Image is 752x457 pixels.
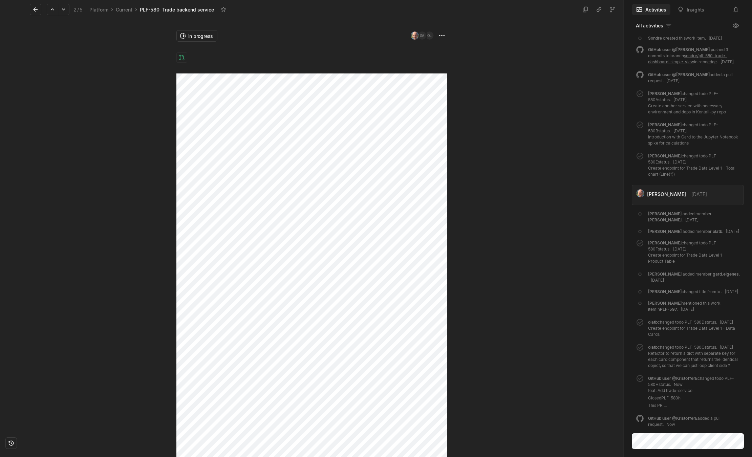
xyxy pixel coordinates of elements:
[648,415,740,429] div: added a pull request .
[648,122,740,148] div: changed todo PLF-580B status.
[420,31,424,40] span: GA
[162,6,214,13] div: Trade backend service
[632,4,670,15] button: Activities
[77,7,79,13] span: /
[673,97,687,102] span: [DATE]
[648,165,740,177] p: Create endpoint for Trade Data Level 1 - Total chart (Line(?))
[648,47,740,65] div: .
[648,91,740,116] div: changed todo PLF-580A status.
[636,22,663,29] span: All activities
[648,289,682,294] span: [PERSON_NAME]
[691,191,707,198] span: [DATE]
[648,252,740,264] p: Create endpoint for Trade Data Level 1 - Product Table
[707,59,717,64] a: edge
[648,300,740,314] div: mentioned this work item in .
[648,395,740,401] p: Closed
[648,240,740,266] div: changed todo PLF-580F status.
[636,189,644,197] img: profile.jpeg
[648,301,682,306] span: [PERSON_NAME]
[648,289,738,295] div: changed title from to .
[648,402,740,409] p: This PR ...
[89,6,108,13] div: Platform
[709,36,722,41] span: [DATE]
[648,350,740,369] p: Refactor to return a dict with separate key for each card component that returns the identical ob...
[648,376,697,381] span: GitHub user @KristofferE
[648,228,739,235] div: added member .
[648,375,740,410] div: changed todo PLF-580H status.
[648,211,740,223] div: added member .
[648,53,727,64] a: sondre/plf-580-trade-dashboard-simple-view
[648,72,740,85] div: added a pull request .
[648,320,658,325] span: olatb
[648,344,740,370] div: changed todo PLF-580G status.
[673,4,708,15] button: Insights
[648,271,682,277] span: [PERSON_NAME]
[648,122,682,127] span: [PERSON_NAME]
[648,153,740,179] div: changed todo PLF-580E status.
[73,6,83,13] div: 2 5
[648,211,682,216] span: [PERSON_NAME]
[648,153,682,158] span: [PERSON_NAME]
[114,5,134,14] a: Current
[140,6,159,13] div: PLF-580
[721,59,734,64] span: [DATE]
[427,31,432,40] span: OL
[673,128,687,133] span: [DATE]
[648,271,740,283] div: added member .
[648,345,658,350] span: olatb
[648,72,710,77] span: GitHub user @[PERSON_NAME]
[88,5,110,14] a: Platform
[648,325,740,338] p: Create endpoint for Trade Data Level 1 - Data Cards
[648,47,710,52] span: GitHub user @[PERSON_NAME]
[685,217,699,222] span: [DATE]
[648,47,728,64] p: pushed 3 commits to branch in repo
[176,30,218,42] button: In progress
[648,388,740,394] p: feat: Add trade-service
[135,6,137,13] div: ›
[661,395,681,400] a: PLF-580h
[666,422,675,427] span: Now
[647,191,686,198] span: [PERSON_NAME]
[673,159,686,165] span: [DATE]
[713,229,722,234] span: olatb
[673,246,686,252] span: [DATE]
[648,103,740,115] p: Create another service with necessary environment and deps in Kontali-py repo
[648,91,682,96] span: [PERSON_NAME]
[411,31,419,40] img: profile.jpeg
[648,36,662,41] span: Sondre
[648,319,740,339] div: changed todo PLF-580D status.
[648,240,682,245] span: [PERSON_NAME]
[111,6,113,13] div: ›
[624,298,752,317] a: [PERSON_NAME]mentioned this work iteminPLF-597.[DATE]
[660,307,677,312] a: PLF-597
[674,382,683,387] span: Now
[648,217,682,222] span: [PERSON_NAME]
[666,78,680,83] span: [DATE]
[713,271,739,277] span: gard.elgenes
[681,307,694,312] span: [DATE]
[648,134,740,146] p: Introduction with Gard to the Jupyter Notebook spike for calculations
[648,229,682,234] span: [PERSON_NAME]
[632,20,676,31] button: All activities
[651,278,664,283] span: [DATE]
[648,416,697,421] span: GitHub user @KristofferE
[648,35,722,41] div: created this work item .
